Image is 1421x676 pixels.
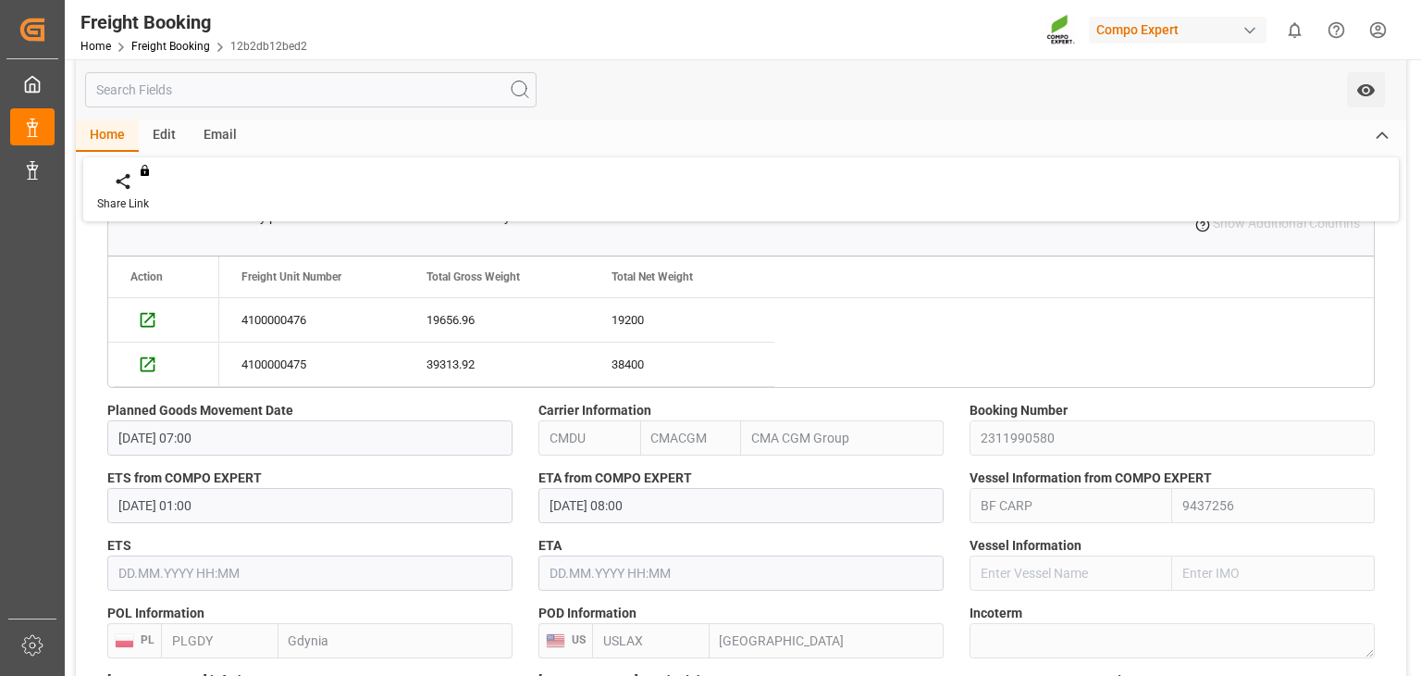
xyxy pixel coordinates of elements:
[1347,72,1385,107] button: open menu
[970,401,1068,420] span: Booking Number
[1172,556,1375,591] input: Enter IMO
[1089,17,1267,44] div: Compo Expert
[592,623,710,658] input: Enter Locode
[538,488,944,523] input: DD.MM.YYYY HH:MM
[538,401,651,420] span: Carrier Information
[219,298,774,343] div: Press SPACE to select this row.
[107,488,513,523] input: DD.MM.YYYY HH:MM
[612,270,693,283] span: Total Net Weight
[76,120,139,152] div: Home
[710,623,944,658] input: Enter Port Name
[1316,9,1357,51] button: Help Center
[219,298,404,342] div: 4100000476
[241,270,341,283] span: Freight Unit Number
[538,469,692,488] span: ETA from COMPO EXPERT
[108,343,219,387] div: Press SPACE to select this row.
[589,343,774,386] div: 38400
[538,536,562,556] span: ETA
[219,343,774,387] div: Press SPACE to select this row.
[741,420,944,456] input: Fullname
[161,623,278,658] input: Enter Locode
[80,8,307,36] div: Freight Booking
[1046,14,1076,46] img: Screenshot%202023-09-29%20at%2010.02.21.png_1712312052.png
[538,604,636,623] span: POD Information
[80,40,111,53] a: Home
[538,420,640,456] input: SCAC
[640,420,742,456] input: Shortname
[107,469,262,488] span: ETS from COMPO EXPERT
[1172,488,1375,523] input: Enter IMO
[107,604,204,623] span: POL Information
[278,623,513,658] input: Enter Port Name
[130,270,163,283] div: Action
[970,536,1081,556] span: Vessel Information
[107,556,513,591] input: DD.MM.YYYY HH:MM
[107,420,513,456] input: DD.MM.YYYY HH:MM
[970,556,1172,591] input: Enter Vessel Name
[190,120,251,152] div: Email
[219,343,404,386] div: 4100000475
[404,343,589,386] div: 39313.92
[538,556,944,591] input: DD.MM.YYYY HH:MM
[1089,12,1274,47] button: Compo Expert
[426,270,520,283] span: Total Gross Weight
[404,298,589,342] div: 19656.96
[107,536,131,556] span: ETS
[139,120,190,152] div: Edit
[107,401,293,420] span: Planned Goods Movement Date
[131,40,210,53] a: Freight Booking
[970,469,1212,488] span: Vessel Information from COMPO EXPERT
[1274,9,1316,51] button: show 0 new notifications
[970,604,1022,623] span: Incoterm
[589,298,774,342] div: 19200
[85,72,537,107] input: Search Fields
[108,298,219,343] div: Press SPACE to select this row.
[970,488,1172,523] input: Enter Vessel Name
